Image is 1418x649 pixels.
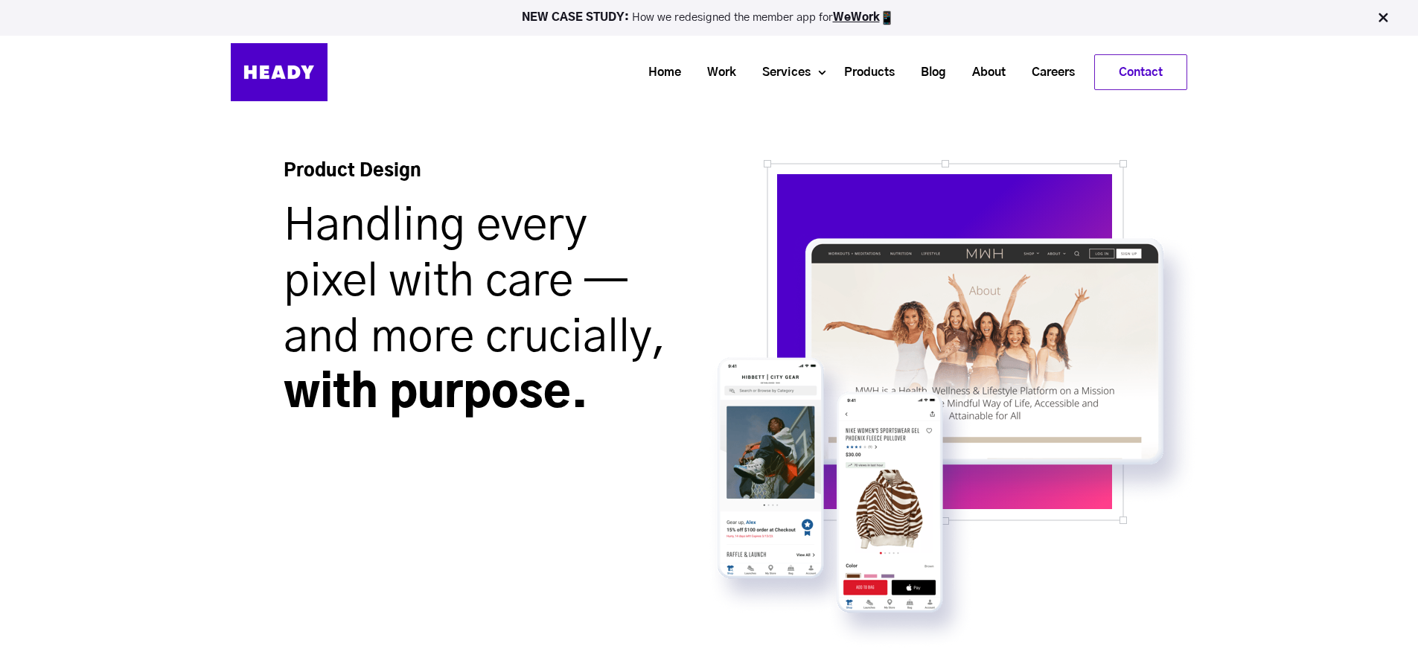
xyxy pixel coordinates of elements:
img: app emoji [880,10,895,25]
p: How we redesigned the member app for [7,10,1411,25]
a: Home [630,59,689,86]
a: Contact [1095,55,1187,89]
strong: NEW CASE STUDY: [522,12,632,23]
img: phone2_png [826,386,974,649]
a: Services [744,59,818,86]
a: About [954,59,1013,86]
h1: with purpose. [284,199,685,422]
img: phone_png [707,352,855,615]
a: Careers [1013,59,1082,86]
div: Navigation Menu [342,54,1187,90]
img: screen_png [793,175,1198,505]
span: Handling every pixel with care — and more crucially, [284,204,667,360]
a: Products [825,59,902,86]
a: WeWork [833,12,880,23]
a: Blog [902,59,954,86]
h4: Product Design [284,159,625,199]
img: Heady_Logo_Web-01 (1) [231,43,328,101]
img: square_png [764,160,1127,525]
img: Close Bar [1376,10,1390,25]
a: Work [689,59,744,86]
